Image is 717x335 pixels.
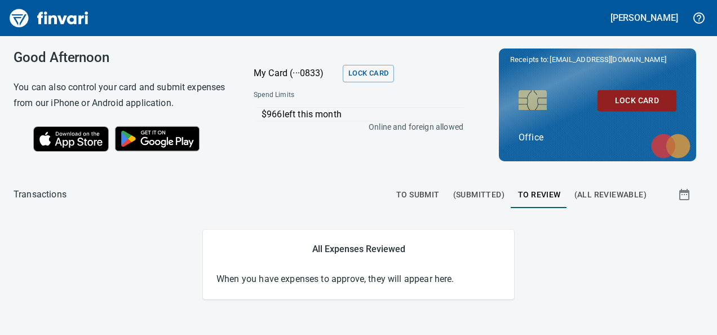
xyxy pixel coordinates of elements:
[14,188,67,201] p: Transactions
[518,188,561,202] span: To Review
[610,12,678,24] h5: [PERSON_NAME]
[245,121,463,133] p: Online and foreign allowed
[453,188,504,202] span: (Submitted)
[343,65,394,82] button: Lock Card
[14,188,67,201] nav: breadcrumb
[548,54,667,65] span: [EMAIL_ADDRESS][DOMAIN_NAME]
[14,50,225,65] h3: Good Afternoon
[109,120,206,157] img: Get it on Google Play
[7,5,91,32] img: Finvari
[574,188,647,202] span: (All Reviewable)
[14,80,225,111] h6: You can also control your card and submit expenses from our iPhone or Android application.
[645,128,696,164] img: mastercard.svg
[254,90,378,101] span: Spend Limits
[396,188,440,202] span: To Submit
[262,108,464,121] p: $966 left this month
[510,54,685,65] p: Receipts to:
[667,181,703,208] button: Show transactions within a particular date range
[597,90,676,111] button: Lock Card
[608,9,681,27] button: [PERSON_NAME]
[254,67,338,80] p: My Card (···0833)
[33,126,109,152] img: Download on the App Store
[607,94,667,108] span: Lock Card
[216,243,501,255] h5: All Expenses Reviewed
[519,131,676,144] p: Office
[216,272,501,286] p: When you have expenses to approve, they will appear here.
[348,67,388,80] span: Lock Card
